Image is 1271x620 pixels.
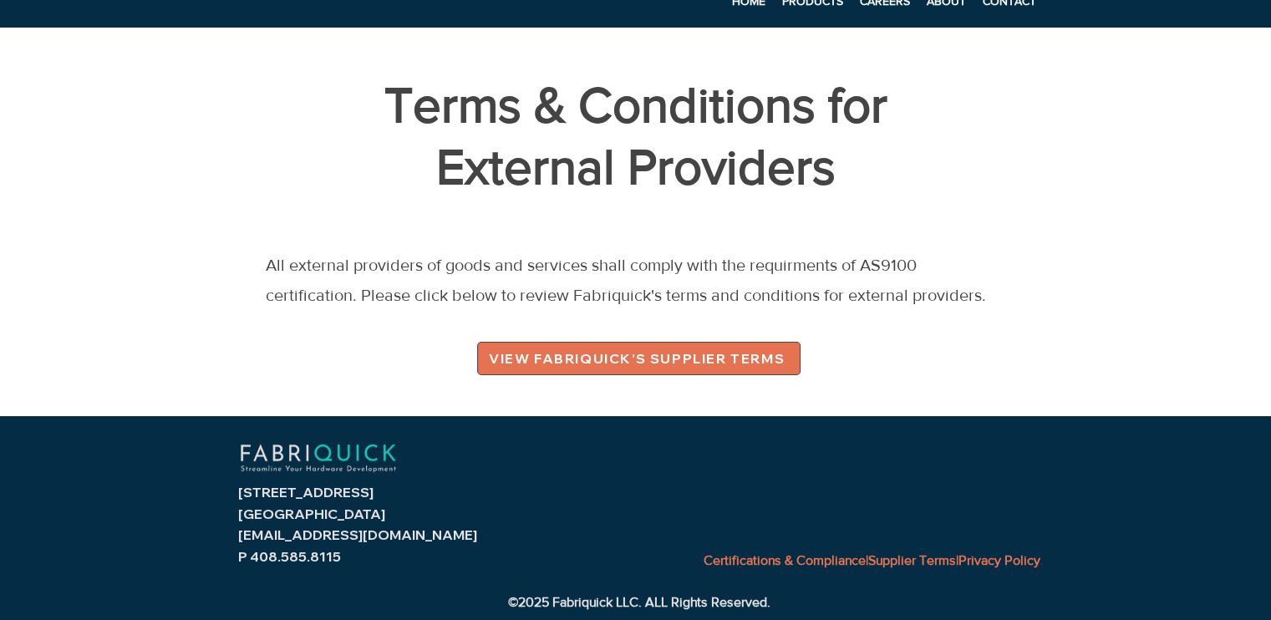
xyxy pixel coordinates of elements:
[266,256,986,304] span: All external providers of goods and services shall comply with the requirments of AS9100 certific...
[384,78,887,194] span: Terms & Conditions for External Providers
[868,553,956,567] a: Supplier Terms
[238,526,477,543] a: [EMAIL_ADDRESS][DOMAIN_NAME]
[704,553,866,567] a: Certifications & Compliance
[238,506,385,522] span: [GEOGRAPHIC_DATA]
[238,548,341,565] span: P 408.585.8115
[489,350,785,367] span: VIEW FABRIQUICK'S SUPPLIER TERMS
[477,342,801,375] a: VIEW FABRIQUICK'S SUPPLIER TERMS
[704,553,1040,567] span: | |
[508,595,770,609] span: ©2025 Fabriquick LLC. ALL Rights Reserved.
[958,553,1040,567] a: Privacy Policy
[238,484,374,501] span: [STREET_ADDRESS]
